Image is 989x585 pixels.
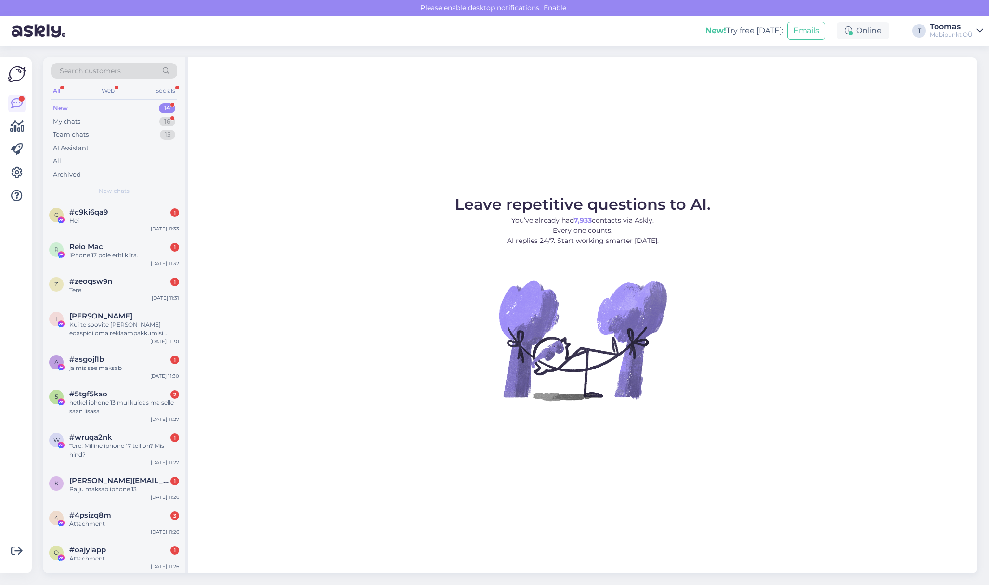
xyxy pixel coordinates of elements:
span: R [54,246,59,253]
span: New chats [99,187,130,195]
div: Try free [DATE]: [705,25,783,37]
div: Palju maksab iphone 13 [69,485,179,494]
span: o [54,549,59,556]
span: karmen.loodus@gmail.com [69,476,169,485]
span: I [55,315,57,322]
div: 1 [170,208,179,217]
div: ja mis see maksab [69,364,179,372]
div: [DATE] 11:31 [152,294,179,302]
p: You’ve already had contacts via Askly. Every one counts. AI replies 24/7. Start working smarter [... [455,216,711,246]
div: 1 [170,278,179,286]
div: [DATE] 11:33 [151,225,179,232]
div: AI Assistant [53,143,89,153]
div: Attachment [69,520,179,528]
div: Kui te soovite [PERSON_NAME] edaspidi oma reklaampakkumisi saata, siis sooviksin saada teilt ühek... [69,320,179,338]
div: [DATE] 11:26 [151,563,179,570]
div: 1 [170,546,179,555]
div: 1 [170,477,179,485]
span: #zeoqsw9n [69,277,112,286]
b: New! [705,26,726,35]
div: Toomas [930,23,973,31]
div: 2 [170,390,179,399]
div: Socials [154,85,177,97]
div: hetkel iphone 13 mul kuidas ma selle saan lisasa [69,398,179,416]
div: Archived [53,170,81,179]
span: #asgojl1b [69,355,104,364]
span: Reio Mac [69,242,103,251]
span: #oajylapp [69,546,106,554]
span: 5 [55,393,58,400]
div: My chats [53,117,80,127]
span: #4psizq8m [69,511,111,520]
div: [DATE] 11:30 [150,338,179,345]
div: [DATE] 11:26 [151,528,179,535]
div: New [53,103,68,113]
div: 3 [170,511,179,520]
div: [DATE] 11:32 [151,260,179,267]
span: Igor Remmel [69,312,132,320]
span: #5tgf5kso [69,390,107,398]
span: z [54,280,58,288]
div: 16 [159,117,175,127]
div: iPhone 17 pole eriti kiita. [69,251,179,260]
div: 1 [170,243,179,252]
a: ToomasMobipunkt OÜ [930,23,983,38]
div: Tere! [69,286,179,294]
button: Emails [787,22,825,40]
div: All [53,156,61,166]
div: T [912,24,926,38]
img: No Chat active [496,254,669,427]
span: k [54,480,59,487]
span: Search customers [60,66,121,76]
div: [DATE] 11:30 [150,372,179,380]
div: Attachment [69,554,179,563]
div: All [51,85,62,97]
span: Enable [541,3,569,12]
b: 7,933 [574,216,592,225]
div: Online [837,22,889,39]
div: [DATE] 11:27 [151,416,179,423]
div: Mobipunkt OÜ [930,31,973,38]
img: Askly Logo [8,65,26,83]
div: 15 [160,130,175,140]
span: 4 [54,514,58,521]
div: Web [100,85,117,97]
span: c [54,211,59,218]
div: Hei [69,216,179,225]
div: [DATE] 11:27 [151,459,179,466]
span: w [53,436,60,444]
div: 1 [170,433,179,442]
span: #wruqa2nk [69,433,112,442]
div: 1 [170,356,179,364]
div: 14 [159,103,175,113]
div: [DATE] 11:26 [151,494,179,501]
div: Tere! Milline iphone 17 teil on? Mis hind? [69,442,179,459]
span: Leave repetitive questions to AI. [455,195,711,214]
div: Team chats [53,130,89,140]
span: #c9ki6qa9 [69,208,108,216]
span: a [54,358,59,366]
